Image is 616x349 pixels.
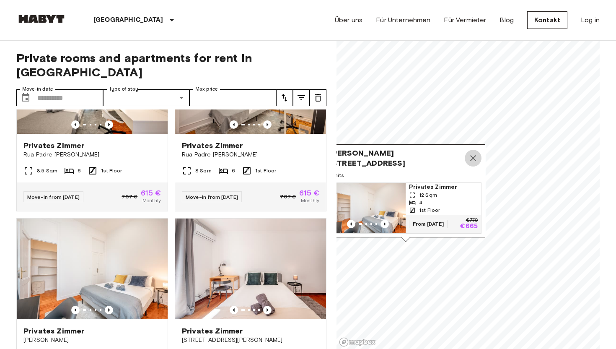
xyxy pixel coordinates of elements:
[27,194,80,200] span: Move-in from [DATE]
[182,151,319,159] span: Rua Padre [PERSON_NAME]
[299,189,319,197] span: 615 €
[16,15,67,23] img: Habyt
[263,306,272,314] button: Previous image
[122,193,137,201] span: 707 €
[330,183,406,233] img: Marketing picture of unit PT-17-015-001-002
[301,197,319,204] span: Monthly
[37,167,57,174] span: 8.5 Sqm
[16,51,326,79] span: Private rooms and apartments for rent in [GEOGRAPHIC_DATA]
[93,15,163,25] p: [GEOGRAPHIC_DATA]
[310,89,326,106] button: tune
[293,89,310,106] button: tune
[71,120,80,129] button: Previous image
[460,223,478,230] p: €665
[78,167,81,174] span: 6
[175,219,326,319] img: Marketing picture of unit PT-17-003-001-04H
[23,151,161,159] span: Rua Padre [PERSON_NAME]
[23,336,161,344] span: [PERSON_NAME]
[232,167,235,174] span: 6
[230,306,238,314] button: Previous image
[409,183,478,191] span: Privates Zimmer
[16,33,168,211] a: Marketing picture of unit PT-17-016-001-05Previous imagePrevious imagePrivates ZimmerRua Padre [P...
[466,218,478,223] p: €770
[105,306,113,314] button: Previous image
[17,219,168,319] img: Marketing picture of unit PT-17-015-001-002
[186,194,238,200] span: Move-in from [DATE]
[230,120,238,129] button: Previous image
[101,167,122,174] span: 1st Floor
[276,89,293,106] button: tune
[330,182,481,234] a: Marketing picture of unit PT-17-015-001-002Previous imagePrevious imagePrivates Zimmer12 Sqm41st ...
[182,336,319,344] span: [STREET_ADDRESS][PERSON_NAME]
[17,89,34,106] button: Choose date
[347,220,355,228] button: Previous image
[195,167,212,174] span: 8 Sqm
[105,120,113,129] button: Previous image
[109,86,138,93] label: Type of stay
[182,141,243,151] span: Privates Zimmer
[330,172,481,179] span: 1 units
[263,120,272,129] button: Previous image
[326,144,485,242] div: Map marker
[444,15,486,25] a: Für Vermieter
[380,220,389,228] button: Previous image
[23,326,84,336] span: Privates Zimmer
[581,15,600,25] a: Log in
[330,148,465,168] span: [PERSON_NAME][STREET_ADDRESS]
[419,206,440,214] span: 1st Floor
[409,220,448,228] span: From [DATE]
[141,189,161,197] span: 615 €
[335,15,362,25] a: Über uns
[142,197,161,204] span: Monthly
[500,15,514,25] a: Blog
[182,326,243,336] span: Privates Zimmer
[280,193,296,201] span: 707 €
[23,141,84,151] span: Privates Zimmer
[527,11,567,29] a: Kontakt
[255,167,276,174] span: 1st Floor
[22,86,53,93] label: Move-in date
[376,15,430,25] a: Für Unternehmen
[71,306,80,314] button: Previous image
[339,337,376,347] a: Mapbox logo
[419,191,437,199] span: 12 Sqm
[419,199,422,206] span: 4
[195,86,218,93] label: Max price
[175,33,326,211] a: Marketing picture of unit PT-17-016-001-04Previous imagePrevious imagePrivates ZimmerRua Padre [P...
